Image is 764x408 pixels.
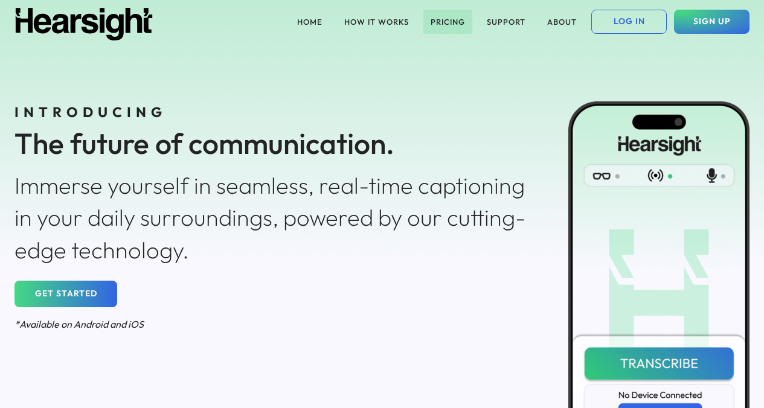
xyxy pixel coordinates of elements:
button: GET STARTED [14,281,117,307]
button: SIGN UP [674,10,750,34]
div: The future of communication. [14,123,539,164]
img: Hearsight logo [14,8,153,40]
button: ABOUT [540,10,584,34]
div: *Available on Android and iOS [14,317,539,331]
div: Immerse yourself in seamless, real-time captioning in your daily surroundings, powered by our cut... [14,170,539,266]
button: SUPPORT [480,10,533,34]
button: HOME [290,10,330,34]
button: LOG IN [591,10,667,34]
button: PRICING [423,10,472,34]
button: HOW IT WORKS [337,10,416,34]
div: INTRODUCING [14,103,539,122]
